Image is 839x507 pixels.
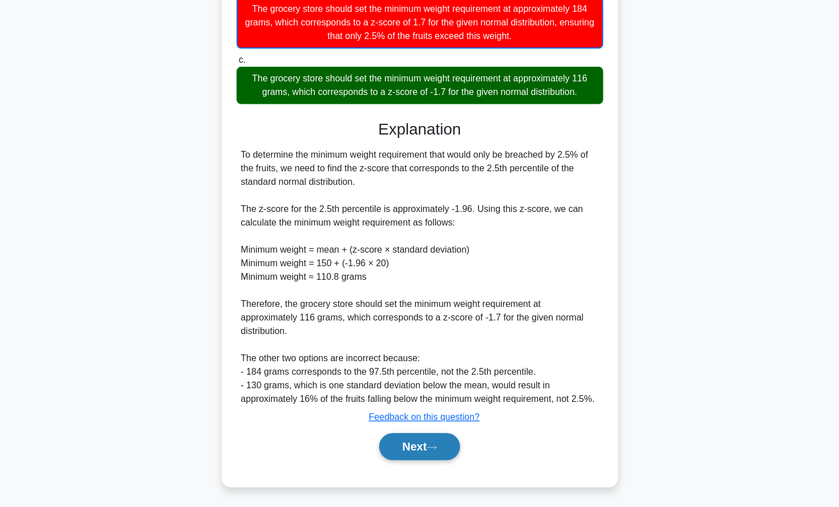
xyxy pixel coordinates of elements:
[379,433,460,460] button: Next
[236,67,603,104] div: The grocery store should set the minimum weight requirement at approximately 116 grams, which cor...
[243,120,596,139] h3: Explanation
[369,412,480,422] a: Feedback on this question?
[239,55,246,64] span: c.
[241,148,599,406] div: To determine the minimum weight requirement that would only be breached by 2.5% of the fruits, we...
